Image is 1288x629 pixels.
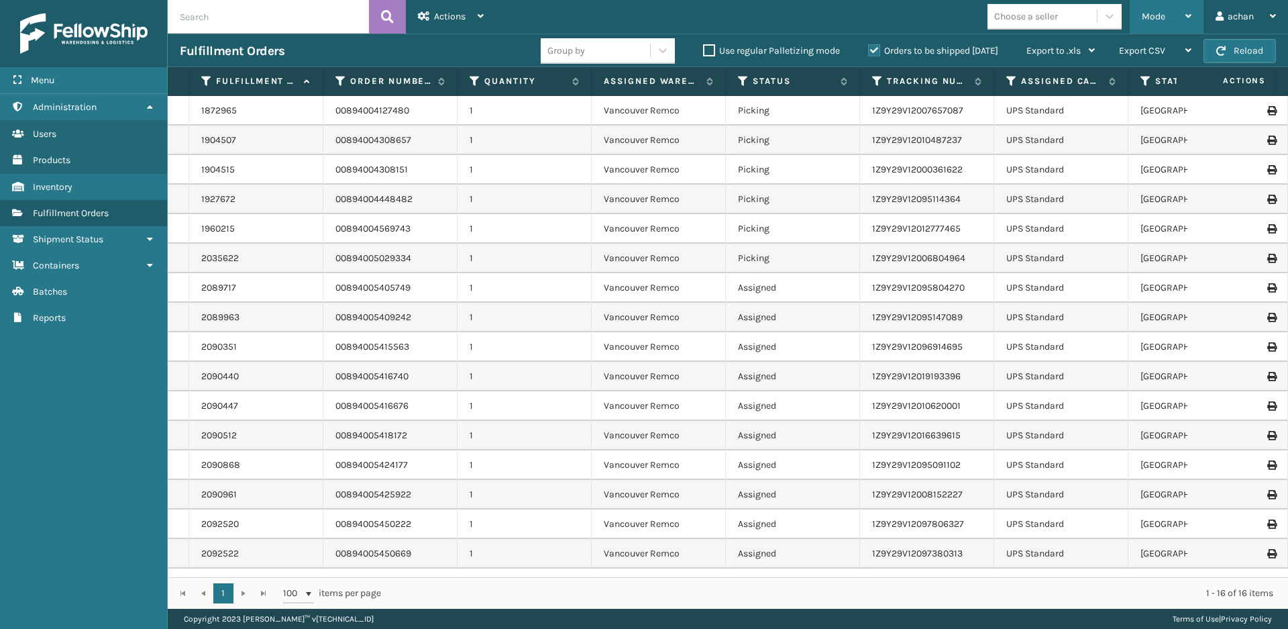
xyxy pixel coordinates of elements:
[283,587,303,600] span: 100
[994,480,1128,510] td: UPS Standard
[994,303,1128,332] td: UPS Standard
[201,547,239,561] a: 2092522
[1267,520,1275,529] i: Print Label
[726,421,860,450] td: Assigned
[994,214,1128,244] td: UPS Standard
[872,489,963,500] a: 1Z9Y29V12008152227
[592,332,726,362] td: Vancouver Remco
[1221,614,1272,624] a: Privacy Policy
[434,11,466,22] span: Actions
[400,587,1273,600] div: 1 - 16 of 16 items
[872,341,963,352] a: 1Z9Y29V12096914695
[994,450,1128,480] td: UPS Standard
[726,96,860,126] td: Picking
[201,193,235,206] a: 1927672
[872,193,961,205] a: 1Z9Y29V12095114364
[458,303,592,332] td: 1
[994,421,1128,450] td: UPS Standard
[33,234,103,245] span: Shipment Status
[726,185,860,214] td: Picking
[726,273,860,303] td: Assigned
[1267,136,1275,145] i: Print Label
[458,96,592,126] td: 1
[33,181,72,193] span: Inventory
[33,154,70,166] span: Products
[726,244,860,273] td: Picking
[994,244,1128,273] td: UPS Standard
[283,583,381,603] span: items per page
[994,362,1128,391] td: UPS Standard
[323,303,458,332] td: 00894005409242
[1267,372,1275,381] i: Print Label
[726,480,860,510] td: Assigned
[33,207,109,219] span: Fulfillment Orders
[1128,450,1263,480] td: [GEOGRAPHIC_DATA]
[868,45,998,56] label: Orders to be shipped [DATE]
[458,244,592,273] td: 1
[1128,185,1263,214] td: [GEOGRAPHIC_DATA]
[1128,273,1263,303] td: [GEOGRAPHIC_DATA]
[33,101,97,113] span: Administration
[458,421,592,450] td: 1
[1021,75,1102,87] label: Assigned Carrier Service
[1128,303,1263,332] td: [GEOGRAPHIC_DATA]
[1128,391,1263,421] td: [GEOGRAPHIC_DATA]
[887,75,968,87] label: Tracking Number
[323,362,458,391] td: 00894005416740
[872,134,962,146] a: 1Z9Y29V12010487237
[1142,11,1165,22] span: Mode
[180,43,284,59] h3: Fulfillment Orders
[350,75,431,87] label: Order Number
[1267,195,1275,204] i: Print Label
[872,164,963,175] a: 1Z9Y29V12000361622
[458,539,592,569] td: 1
[323,332,458,362] td: 00894005415563
[592,450,726,480] td: Vancouver Remco
[872,282,965,293] a: 1Z9Y29V12095804270
[458,126,592,155] td: 1
[994,510,1128,539] td: UPS Standard
[994,9,1058,23] div: Choose a seller
[592,273,726,303] td: Vancouver Remco
[323,214,458,244] td: 00894004569743
[323,421,458,450] td: 00894005418172
[1128,155,1263,185] td: [GEOGRAPHIC_DATA]
[1267,461,1275,470] i: Print Label
[994,185,1128,214] td: UPS Standard
[323,244,458,273] td: 00894005029334
[726,332,860,362] td: Assigned
[31,75,54,86] span: Menu
[323,185,458,214] td: 00894004448482
[33,128,56,140] span: Users
[1128,126,1263,155] td: [GEOGRAPHIC_DATA]
[592,244,726,273] td: Vancouver Remco
[201,222,235,236] a: 1960215
[994,332,1128,362] td: UPS Standard
[994,391,1128,421] td: UPS Standard
[201,399,238,413] a: 2090447
[592,421,726,450] td: Vancouver Remco
[458,185,592,214] td: 1
[1267,401,1275,411] i: Print Label
[726,214,860,244] td: Picking
[323,96,458,126] td: 00894004127480
[592,510,726,539] td: Vancouver Remco
[1128,539,1263,569] td: [GEOGRAPHIC_DATA]
[872,371,961,382] a: 1Z9Y29V12019193396
[726,510,860,539] td: Assigned
[1267,431,1275,440] i: Print Label
[33,286,67,297] span: Batches
[201,429,237,442] a: 2090512
[323,510,458,539] td: 00894005450222
[201,340,237,354] a: 2090351
[726,391,860,421] td: Assigned
[201,281,236,295] a: 2089717
[201,134,236,147] a: 1904507
[458,391,592,421] td: 1
[1173,609,1272,629] div: |
[592,214,726,244] td: Vancouver Remco
[1267,283,1275,293] i: Print Label
[201,458,240,472] a: 2090868
[726,539,860,569] td: Assigned
[726,303,860,332] td: Assigned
